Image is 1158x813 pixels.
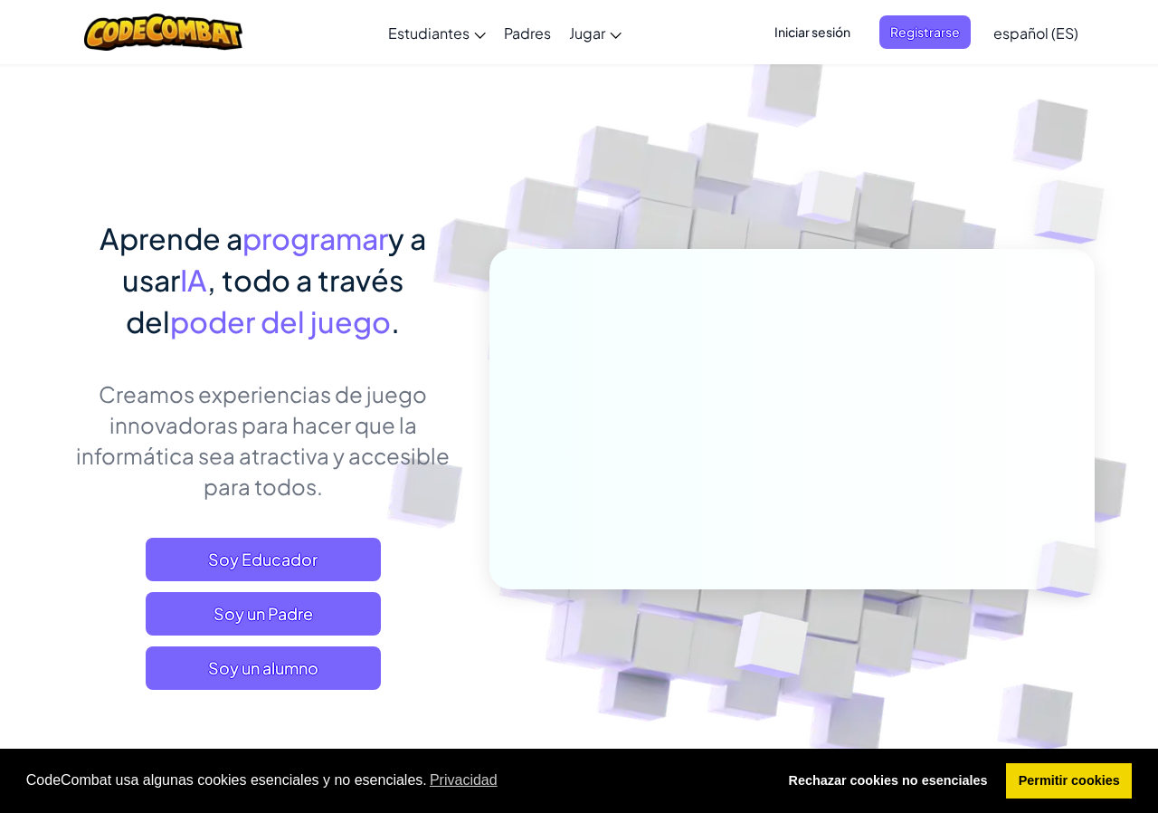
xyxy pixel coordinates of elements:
[984,8,1087,57] a: español (ES)
[146,646,381,690] button: Soy un alumno
[63,378,462,502] p: Creamos experiencias de juego innovadoras para hacer que la informática sea atractiva y accesible...
[100,220,242,256] span: Aprende a
[879,15,971,49] button: Registrarse
[998,136,1154,289] img: Overlap cubes
[569,24,605,43] span: Jugar
[776,763,1000,799] a: deny cookies
[180,262,207,298] span: IA
[146,538,381,581] a: Soy Educador
[170,303,391,340] span: poder del juego
[84,14,242,51] img: CodeCombat logo
[764,135,894,270] img: Overlap cubes
[993,24,1078,43] span: español (ES)
[242,220,388,256] span: programar
[1006,763,1132,799] a: allow cookies
[427,767,500,794] a: learn more about cookies
[690,573,852,723] img: Overlap cubes
[126,262,403,340] span: , todo a través del
[379,8,495,57] a: Estudiantes
[26,767,762,794] span: CodeCombat usa algunas cookies esenciales y no esenciales.
[388,24,470,43] span: Estudiantes
[146,592,381,636] a: Soy un Padre
[391,303,400,340] span: .
[560,8,631,57] a: Jugar
[764,15,861,49] button: Iniciar sesión
[1006,503,1142,636] img: Overlap cubes
[495,8,560,57] a: Padres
